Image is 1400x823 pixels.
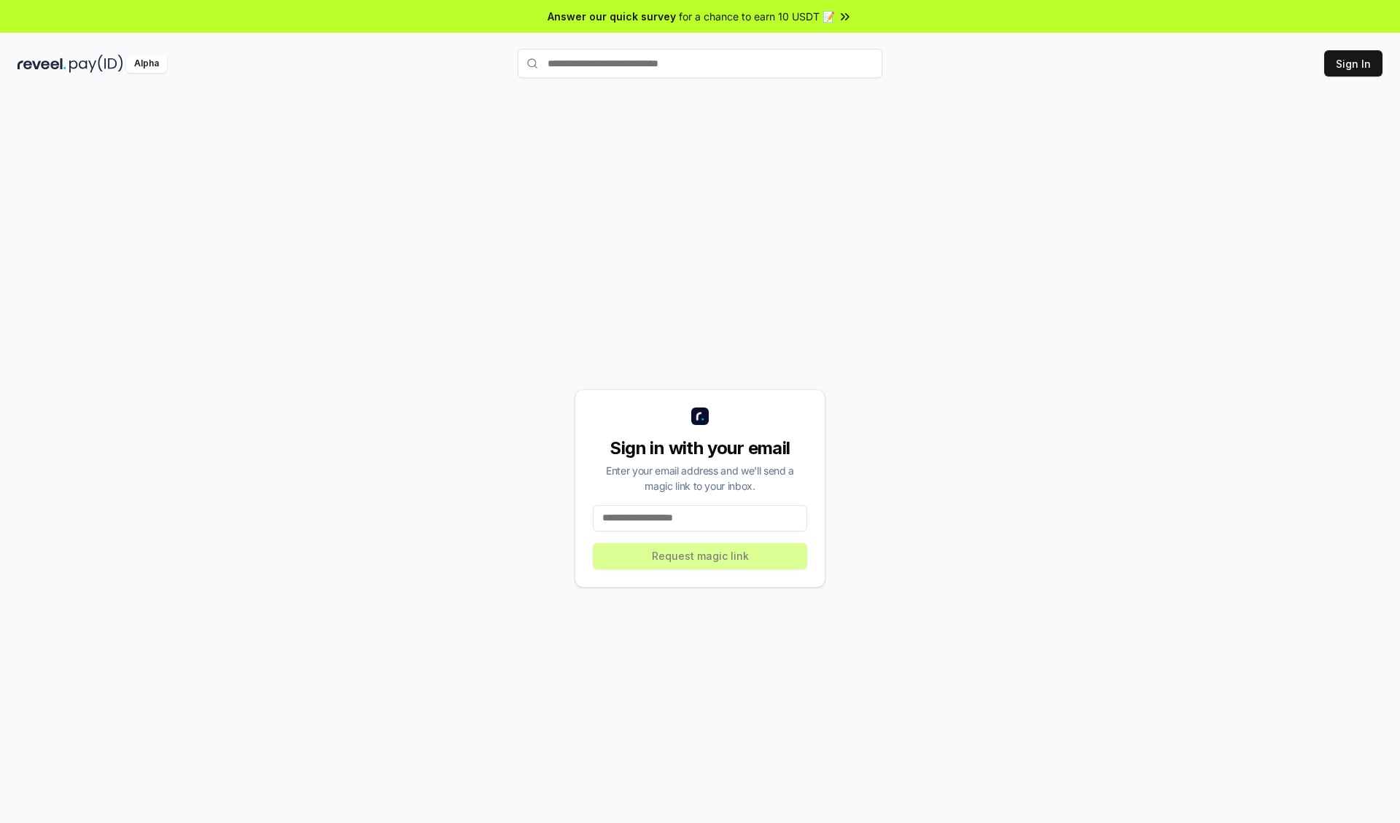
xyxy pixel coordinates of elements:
img: pay_id [69,55,123,73]
div: Sign in with your email [593,437,807,460]
div: Enter your email address and we’ll send a magic link to your inbox. [593,463,807,494]
button: Sign In [1324,50,1382,77]
img: logo_small [691,407,709,425]
span: for a chance to earn 10 USDT 📝 [679,9,835,24]
span: Answer our quick survey [548,9,676,24]
div: Alpha [126,55,167,73]
img: reveel_dark [17,55,66,73]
